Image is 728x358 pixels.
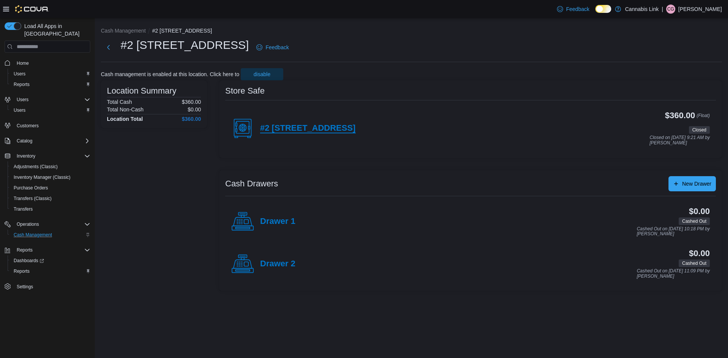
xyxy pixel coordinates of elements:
span: Users [11,106,90,115]
a: Feedback [253,40,292,55]
a: Dashboards [11,256,47,265]
span: Purchase Orders [11,183,90,192]
h1: #2 [STREET_ADDRESS] [121,38,249,53]
button: #2 [STREET_ADDRESS] [152,28,212,34]
button: Cash Management [8,230,93,240]
button: Transfers [8,204,93,214]
p: $360.00 [182,99,201,105]
span: Feedback [566,5,589,13]
h3: $360.00 [665,111,695,120]
span: Reports [14,245,90,255]
span: Cashed Out [682,260,706,267]
button: Operations [14,220,42,229]
span: Cashed Out [679,260,710,267]
input: Dark Mode [595,5,611,13]
span: Reports [11,267,90,276]
span: Closed [689,126,710,134]
p: Cashed Out on [DATE] 11:09 PM by [PERSON_NAME] [637,269,710,279]
h6: Total Cash [107,99,132,105]
h4: Location Total [107,116,143,122]
button: Inventory [2,151,93,161]
span: Settings [14,282,90,291]
span: Users [17,97,28,103]
button: Users [14,95,31,104]
span: Inventory [17,153,35,159]
span: Inventory Manager (Classic) [14,174,71,180]
a: Dashboards [8,255,93,266]
a: Users [11,106,28,115]
span: Dashboards [11,256,90,265]
button: Next [101,40,116,55]
span: Transfers (Classic) [11,194,90,203]
button: Settings [2,281,93,292]
h4: Drawer 2 [260,259,295,269]
a: Cash Management [11,230,55,239]
span: Transfers (Classic) [14,195,52,202]
span: Cash Management [11,230,90,239]
span: Users [14,107,25,113]
button: Purchase Orders [8,183,93,193]
h6: Total Non-Cash [107,106,144,113]
p: [PERSON_NAME] [678,5,722,14]
button: Operations [2,219,93,230]
h4: Drawer 1 [260,217,295,227]
button: Users [8,105,93,116]
span: Reports [11,80,90,89]
button: Inventory Manager (Classic) [8,172,93,183]
span: Home [14,58,90,67]
nav: Complex example [5,54,90,312]
span: Purchase Orders [14,185,48,191]
button: Catalog [2,136,93,146]
span: Adjustments (Classic) [14,164,58,170]
h4: #2 [STREET_ADDRESS] [260,124,356,133]
span: Transfers [11,205,90,214]
a: Transfers [11,205,36,214]
span: Cashed Out [679,217,710,225]
span: disable [254,70,270,78]
span: Transfers [14,206,33,212]
button: Adjustments (Classic) [8,161,93,172]
button: Reports [14,245,36,255]
span: Users [11,69,90,78]
h3: $0.00 [689,249,710,258]
nav: An example of EuiBreadcrumbs [101,27,722,36]
h4: $360.00 [182,116,201,122]
span: Inventory [14,152,90,161]
span: Adjustments (Classic) [11,162,90,171]
a: Feedback [554,2,592,17]
p: Cashed Out on [DATE] 10:18 PM by [PERSON_NAME] [637,227,710,237]
button: Transfers (Classic) [8,193,93,204]
a: Users [11,69,28,78]
a: Customers [14,121,42,130]
button: Home [2,57,93,68]
span: Dashboards [14,258,44,264]
span: Load All Apps in [GEOGRAPHIC_DATA] [21,22,90,38]
h3: Location Summary [107,86,176,95]
a: Reports [11,80,33,89]
a: Purchase Orders [11,183,51,192]
div: Casee Griffith [666,5,675,14]
span: Users [14,71,25,77]
span: Inventory Manager (Classic) [11,173,90,182]
p: Cannabis Link [625,5,659,14]
a: Reports [11,267,33,276]
span: Cashed Out [682,218,706,225]
button: Catalog [14,136,35,145]
span: Closed [692,127,706,133]
a: Home [14,59,32,68]
h3: Store Safe [225,86,265,95]
p: (Float) [697,111,710,125]
button: Users [8,69,93,79]
span: Users [14,95,90,104]
button: Reports [8,79,93,90]
button: Inventory [14,152,38,161]
button: Reports [2,245,93,255]
span: Home [17,60,29,66]
h3: $0.00 [689,207,710,216]
span: Catalog [17,138,32,144]
span: Reports [14,81,30,88]
button: Reports [8,266,93,277]
a: Adjustments (Classic) [11,162,61,171]
p: $0.00 [188,106,201,113]
a: Settings [14,282,36,291]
